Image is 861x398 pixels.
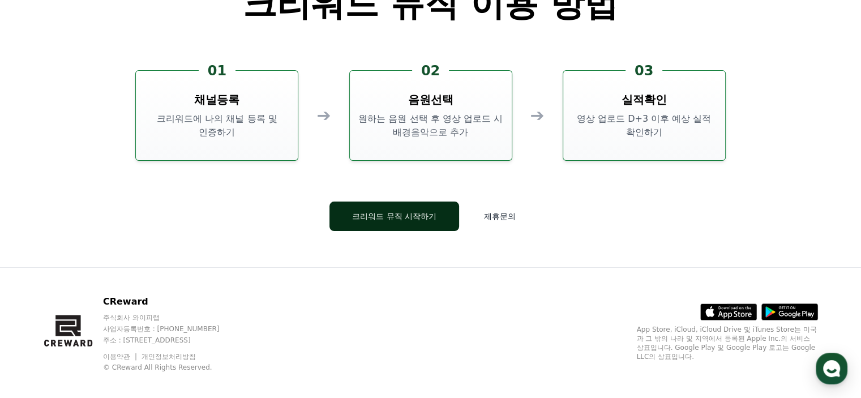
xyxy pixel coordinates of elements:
[146,304,217,332] a: 설정
[103,324,241,333] p: 사업자등록번호 : [PHONE_NUMBER]
[103,353,139,361] a: 이용약관
[329,202,459,231] button: 크리워드 뮤직 시작하기
[530,105,545,126] div: ➔
[316,105,331,126] div: ➔
[140,112,293,139] p: 크리워드에 나의 채널 등록 및 인증하기
[103,313,241,322] p: 주식회사 와이피랩
[75,304,146,332] a: 대화
[637,325,818,361] p: App Store, iCloud, iCloud Drive 및 iTunes Store는 미국과 그 밖의 나라 및 지역에서 등록된 Apple Inc.의 서비스 상표입니다. Goo...
[354,112,507,139] p: 원하는 음원 선택 후 영상 업로드 시 배경음악으로 추가
[103,295,241,309] p: CReward
[412,62,449,80] div: 02
[103,363,241,372] p: © CReward All Rights Reserved.
[626,62,662,80] div: 03
[568,112,721,139] p: 영상 업로드 D+3 이후 예상 실적 확인하기
[103,336,241,345] p: 주소 : [STREET_ADDRESS]
[199,62,235,80] div: 01
[36,321,42,330] span: 홈
[175,321,189,330] span: 설정
[104,322,117,331] span: 대화
[622,92,667,108] h3: 실적확인
[408,92,453,108] h3: 음원선택
[142,353,196,361] a: 개인정보처리방침
[468,202,532,231] button: 제휴문의
[3,304,75,332] a: 홈
[194,92,239,108] h3: 채널등록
